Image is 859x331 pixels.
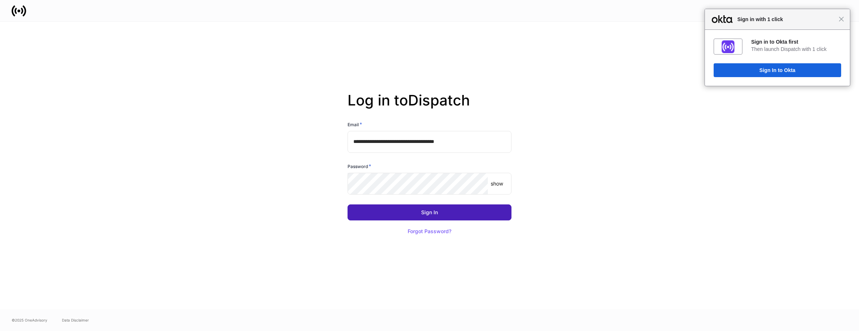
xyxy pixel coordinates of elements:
h2: Log in to Dispatch [348,92,511,121]
img: fs01jxrofoggULhDH358 [722,40,734,53]
div: Then launch Dispatch with 1 click [751,46,841,52]
p: show [491,180,503,187]
span: Close [839,16,844,22]
button: Forgot Password? [399,223,460,239]
span: Sign in with 1 click [734,15,839,24]
h6: Email [348,121,362,128]
button: Sign In [348,204,511,220]
div: Sign In [421,210,438,215]
span: © 2025 OneAdvisory [12,317,47,323]
button: Sign In to Okta [714,63,841,77]
div: Forgot Password? [408,229,451,234]
div: Sign in to Okta first [751,39,841,45]
a: Data Disclaimer [62,317,89,323]
h6: Password [348,163,371,170]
